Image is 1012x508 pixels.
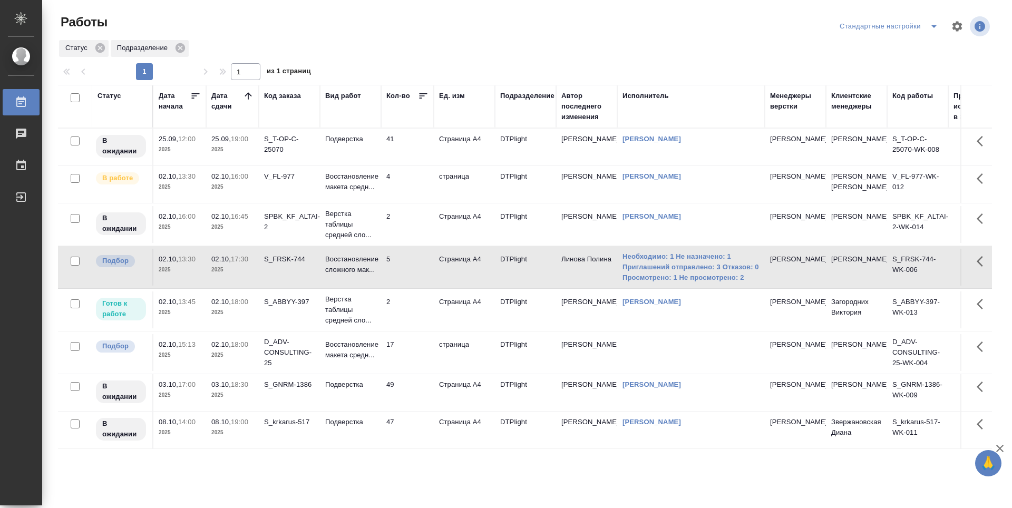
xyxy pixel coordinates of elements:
[556,129,617,165] td: [PERSON_NAME]
[970,374,996,399] button: Здесь прячутся важные кнопки
[325,209,376,240] p: Верстка таблицы средней сло...
[325,91,361,101] div: Вид работ
[770,379,821,390] p: [PERSON_NAME]
[953,91,1001,122] div: Прогресс исполнителя в SC
[826,291,887,328] td: Загородних Виктория
[102,341,129,351] p: Подбор
[561,91,612,122] div: Автор последнего изменения
[159,182,201,192] p: 2025
[622,380,681,388] a: [PERSON_NAME]
[622,298,681,306] a: [PERSON_NAME]
[975,450,1001,476] button: 🙏
[159,427,201,438] p: 2025
[495,334,556,371] td: DTPlight
[95,339,147,354] div: Можно подбирать исполнителей
[381,166,434,203] td: 4
[159,144,201,155] p: 2025
[887,249,948,286] td: S_FRSK-744-WK-006
[325,134,376,144] p: Подверстка
[970,249,996,274] button: Здесь прячутся важные кнопки
[826,412,887,448] td: Звержановская Диана
[98,91,121,101] div: Статус
[770,339,821,350] p: [PERSON_NAME]
[159,418,178,426] p: 08.10,
[434,249,495,286] td: Страница А4
[622,91,669,101] div: Исполнитель
[211,380,231,388] p: 03.10,
[264,417,315,427] div: S_krkarus-517
[770,91,821,112] div: Менеджеры верстки
[211,91,243,112] div: Дата сдачи
[970,412,996,437] button: Здесь прячутся важные кнопки
[95,134,147,159] div: Исполнитель назначен, приступать к работе пока рано
[495,291,556,328] td: DTPlight
[178,212,196,220] p: 16:00
[178,135,196,143] p: 12:00
[831,91,882,112] div: Клиентские менеджеры
[211,390,254,400] p: 2025
[231,298,248,306] p: 18:00
[826,334,887,371] td: [PERSON_NAME]
[381,374,434,411] td: 49
[770,211,821,222] p: [PERSON_NAME]
[970,206,996,231] button: Здесь прячутся важные кнопки
[770,417,821,427] p: [PERSON_NAME]
[65,43,91,53] p: Статус
[211,172,231,180] p: 02.10,
[211,307,254,318] p: 2025
[386,91,410,101] div: Кол-во
[231,212,248,220] p: 16:45
[231,380,248,388] p: 18:30
[211,144,254,155] p: 2025
[622,418,681,426] a: [PERSON_NAME]
[434,206,495,243] td: Страница А4
[264,379,315,390] div: S_GNRM-1386
[770,297,821,307] p: [PERSON_NAME]
[826,249,887,286] td: [PERSON_NAME]
[211,427,254,438] p: 2025
[495,206,556,243] td: DTPlight
[381,129,434,165] td: 41
[211,222,254,232] p: 2025
[178,298,196,306] p: 13:45
[826,374,887,411] td: [PERSON_NAME]
[102,418,140,439] p: В ожидании
[211,255,231,263] p: 02.10,
[381,291,434,328] td: 2
[325,171,376,192] p: Восстановление макета средн...
[556,166,617,203] td: [PERSON_NAME]
[102,298,140,319] p: Готов к работе
[325,294,376,326] p: Верстка таблицы средней сло...
[434,291,495,328] td: Страница А4
[211,182,254,192] p: 2025
[111,40,189,57] div: Подразделение
[211,135,231,143] p: 25.09,
[159,172,178,180] p: 02.10,
[434,129,495,165] td: Страница А4
[159,298,178,306] p: 02.10,
[178,418,196,426] p: 14:00
[887,331,948,374] td: D_ADV-CONSULTING-25-WK-004
[59,40,109,57] div: Статус
[325,339,376,360] p: Восстановление макета средн...
[159,255,178,263] p: 02.10,
[622,251,760,283] a: Необходимо: 1 Не назначено: 1 Приглашений отправлено: 3 Отказов: 0 Просмотрено: 1 Не просмотрено: 2
[211,418,231,426] p: 08.10,
[622,172,681,180] a: [PERSON_NAME]
[102,381,140,402] p: В ожидании
[556,249,617,286] td: Линова Полина
[381,412,434,448] td: 47
[159,340,178,348] p: 02.10,
[325,254,376,275] p: Восстановление сложного мак...
[970,291,996,317] button: Здесь прячутся важные кнопки
[970,166,996,191] button: Здесь прячутся важные кнопки
[556,206,617,243] td: [PERSON_NAME]
[887,166,948,203] td: V_FL-977-WK-012
[95,417,147,442] div: Исполнитель назначен, приступать к работе пока рано
[495,166,556,203] td: DTPlight
[887,291,948,328] td: S_ABBYY-397-WK-013
[95,171,147,185] div: Исполнитель выполняет работу
[178,380,196,388] p: 17:00
[325,379,376,390] p: Подверстка
[231,418,248,426] p: 19:00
